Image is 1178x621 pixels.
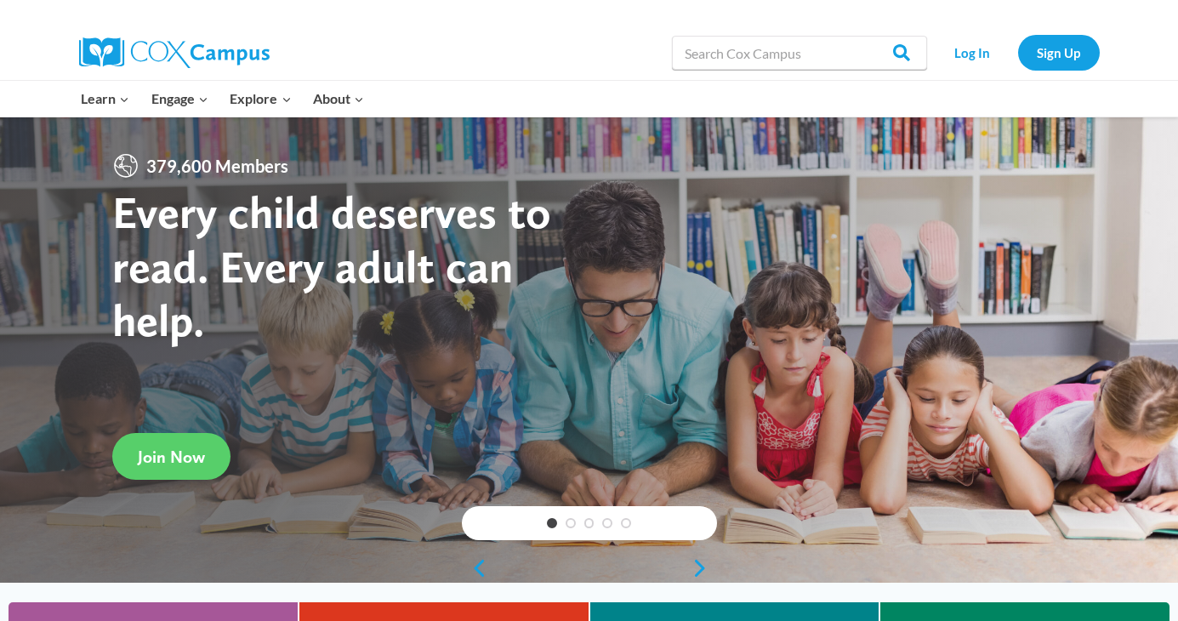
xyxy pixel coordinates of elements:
[79,37,270,68] img: Cox Campus
[313,88,364,110] span: About
[112,185,551,347] strong: Every child deserves to read. Every adult can help.
[936,35,1100,70] nav: Secondary Navigation
[672,36,927,70] input: Search Cox Campus
[691,558,717,578] a: next
[584,518,595,528] a: 3
[547,518,557,528] a: 1
[621,518,631,528] a: 5
[138,447,205,467] span: Join Now
[139,152,295,179] span: 379,600 Members
[462,558,487,578] a: previous
[112,433,230,480] a: Join Now
[81,88,129,110] span: Learn
[566,518,576,528] a: 2
[602,518,612,528] a: 4
[936,35,1010,70] a: Log In
[230,88,291,110] span: Explore
[71,81,375,117] nav: Primary Navigation
[462,551,717,585] div: content slider buttons
[151,88,208,110] span: Engage
[1018,35,1100,70] a: Sign Up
